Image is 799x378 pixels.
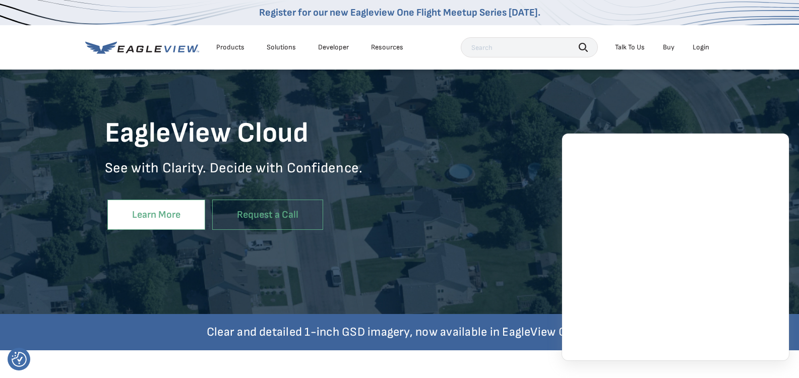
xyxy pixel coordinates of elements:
[318,43,349,52] a: Developer
[615,43,645,52] div: Talk To Us
[12,352,27,367] img: Revisit consent button
[212,200,323,230] a: Request a Call
[693,43,709,52] div: Login
[12,352,27,367] button: Consent Preferences
[105,159,400,192] p: See with Clarity. Decide with Confidence.
[105,116,400,151] h1: EagleView Cloud
[105,47,400,108] h5: High-Resolution Aerial Imagery for Government
[400,59,695,226] iframe: EagleView Cloud Overview
[216,43,244,52] div: Products
[267,43,296,52] div: Solutions
[663,43,674,52] a: Buy
[107,200,205,230] a: Learn More
[461,37,598,57] input: Search
[259,7,540,19] a: Register for our new Eagleview One Flight Meetup Series [DATE].
[371,43,403,52] div: Resources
